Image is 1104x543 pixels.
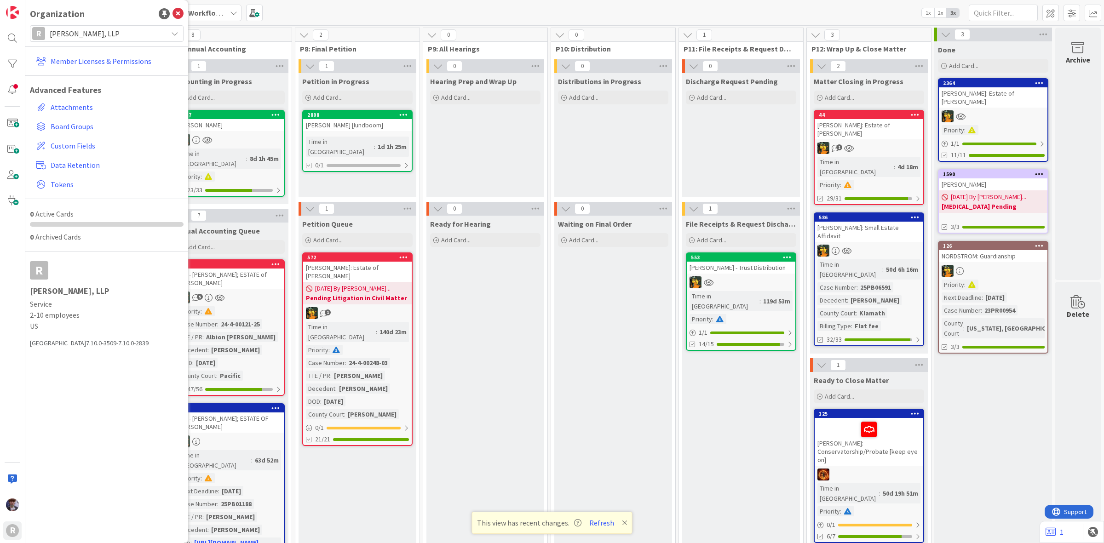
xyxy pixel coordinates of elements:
div: MR [815,142,923,154]
span: 0 [569,29,584,40]
span: [PERSON_NAME], LLP [50,27,163,40]
div: 572 [307,254,412,261]
div: Priority [817,506,840,516]
span: : [246,154,247,164]
span: : [856,308,857,318]
span: : [217,319,218,329]
span: : [882,264,884,274]
div: 393 - [PERSON_NAME]; ESTATE of [PERSON_NAME] [175,269,284,289]
a: 44[PERSON_NAME]: Estate of [PERSON_NAME]MRTime in [GEOGRAPHIC_DATA]:4d 18mPriority:29/31 [814,110,924,205]
img: MR [306,307,318,319]
div: MR [939,110,1047,122]
h1: Advanced Features [30,85,184,95]
span: 0 [447,61,462,72]
span: 1 [696,29,712,40]
div: Decedent [178,345,207,355]
span: : [963,323,965,333]
span: 1 [325,309,331,315]
div: Pacific [218,371,243,381]
span: : [251,455,253,465]
div: Priority [817,180,840,190]
span: : [330,371,332,381]
span: 14/15 [699,339,714,349]
div: R [30,261,48,280]
img: TR [817,469,829,480]
div: 440 - [PERSON_NAME]; ESTATE OF [PERSON_NAME] [175,412,284,433]
div: NORDSTROM: Guardianship [939,250,1047,262]
div: Priority [306,345,328,355]
div: 586[PERSON_NAME]: Small Estate Affidavit [815,213,923,242]
div: TTE / PR [178,332,202,342]
a: 126NORDSTROM: GuardianshipMRPriority:Next Deadline:[DATE]Case Number:23PR00954County Court:[US_ST... [938,241,1048,354]
div: 24-4-00121-25 [218,319,262,329]
div: 586 [819,214,923,221]
div: 2364 [939,79,1047,87]
span: : [879,488,880,498]
span: 0/1 [315,160,324,170]
div: County Court [306,409,344,419]
span: : [759,296,761,306]
div: Case Number [817,282,857,292]
span: : [345,358,346,368]
span: Support [19,1,42,12]
div: 119d 53m [761,296,793,306]
a: 1590[PERSON_NAME][DATE] By [PERSON_NAME]...[MEDICAL_DATA] Pending3/3 [938,169,1048,234]
div: Time in [GEOGRAPHIC_DATA] [178,149,246,169]
span: Add Card... [185,93,215,102]
span: Add Card... [949,62,978,70]
span: Petition in Progress [302,77,369,86]
div: [DATE] [194,358,218,368]
input: Quick Filter... [969,5,1038,21]
div: 1/1 [939,138,1047,149]
img: MR [942,110,954,122]
div: Billing Type [817,321,851,331]
div: 1590 [943,171,1047,177]
span: 2 [830,61,846,72]
span: : [201,171,202,182]
div: Priority [178,306,201,316]
span: This view has recent changes. [477,517,581,528]
span: 6/7 [827,532,835,541]
b: [MEDICAL_DATA] Pending [942,202,1045,211]
div: 1590 [939,170,1047,178]
span: 21/21 [315,434,330,444]
a: Data Retention [32,157,184,173]
span: [DATE] By [PERSON_NAME]... [315,284,391,293]
span: : [964,280,966,290]
a: 586[PERSON_NAME]: Small Estate AffidavitMRTime in [GEOGRAPHIC_DATA]:50d 6h 16mCase Number:25PB065... [814,212,924,346]
span: : [374,142,375,152]
div: [PERSON_NAME] [848,295,902,305]
a: 553[PERSON_NAME] - Trust DistributionMRTime in [GEOGRAPHIC_DATA]:119d 53mPriority:1/114/15 [686,252,796,351]
div: 25PB01188 [218,499,254,509]
span: Add Card... [825,392,854,400]
div: 425440 - [PERSON_NAME]; ESTATE OF [PERSON_NAME] [175,404,284,433]
span: 2 [313,29,328,40]
a: Board Groups [32,118,184,135]
div: 2808[PERSON_NAME] [lundboom] [303,111,412,131]
span: Ready to Close Matter [814,376,889,385]
a: 2387[PERSON_NAME]MRTime in [GEOGRAPHIC_DATA]:8d 1h 45mPriority:23/33 [174,110,285,197]
div: 425 [175,404,284,412]
span: 1 [319,61,334,72]
div: 2387[PERSON_NAME] [175,111,284,131]
a: 572[PERSON_NAME]: Estate of [PERSON_NAME][DATE] By [PERSON_NAME]...Pending Litigation in Civil Ma... [302,252,413,446]
span: P8: Final Petition [300,44,408,53]
span: Custom Fields [51,140,180,151]
span: 1 [830,360,846,371]
span: : [216,371,218,381]
a: 125[PERSON_NAME]: Conservatorship/Probate [keep eye on]TRTime in [GEOGRAPHIC_DATA]:50d 19h 51mPri... [814,409,924,543]
div: R [6,524,19,537]
div: Delete [1067,309,1089,320]
span: 0 [30,209,34,218]
div: 125 [815,410,923,418]
span: 2x [934,8,947,17]
div: Decedent [306,383,335,394]
div: 50d 19h 51m [880,488,920,498]
a: 2808[PERSON_NAME] [lundboom]Time in [GEOGRAPHIC_DATA]:1d 1h 25m0/1 [302,110,413,172]
span: 0 / 1 [827,520,835,530]
div: 572 [303,253,412,262]
span: Service [30,298,184,309]
span: 23/33 [187,185,202,195]
div: MR [815,245,923,257]
a: 1 [1046,526,1064,537]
